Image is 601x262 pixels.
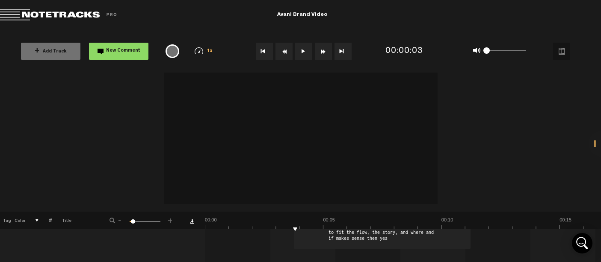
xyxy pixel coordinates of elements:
[167,217,174,222] span: +
[21,43,80,60] button: +Add Track
[195,47,203,54] img: speedometer.svg
[116,217,123,222] span: -
[13,212,26,229] th: Color
[207,49,213,54] span: 1x
[385,45,423,58] div: 00:00:03
[256,43,273,60] button: Go to beginning
[315,43,332,60] button: Fast Forward
[189,47,218,55] div: 1x
[35,48,39,55] span: +
[39,212,52,229] th: #
[106,49,140,53] span: New Comment
[328,222,438,245] span: weird scene lol but as per my email needs to fit the flow, the story, and where and if makes sens...
[89,43,148,60] button: New Comment
[553,43,570,60] button: Video options
[52,212,98,229] th: Title
[275,43,293,60] button: Rewind
[572,233,592,253] div: Open Intercom Messenger
[35,49,67,54] span: Add Track
[335,43,352,60] button: Go to end
[166,44,179,58] div: {{ tooltip_message }}
[190,219,194,224] a: Download comments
